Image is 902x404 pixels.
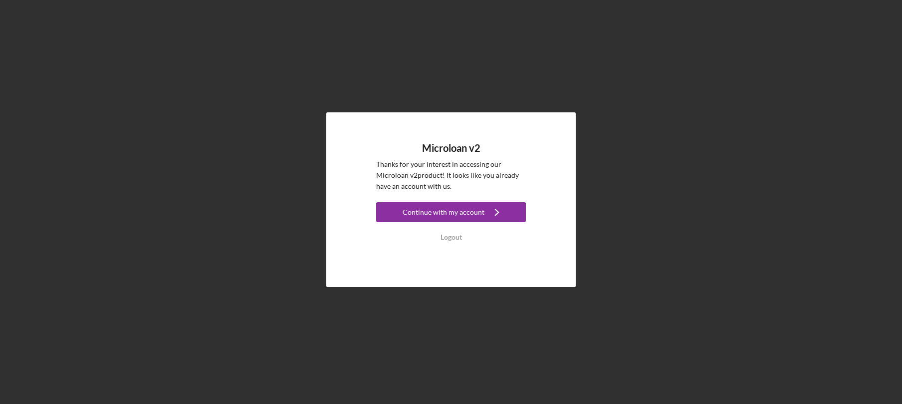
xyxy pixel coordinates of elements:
h4: Microloan v2 [422,142,480,154]
div: Continue with my account [403,202,484,222]
a: Continue with my account [376,202,526,225]
p: Thanks for your interest in accessing our Microloan v2 product! It looks like you already have an... [376,159,526,192]
button: Continue with my account [376,202,526,222]
button: Logout [376,227,526,247]
div: Logout [441,227,462,247]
